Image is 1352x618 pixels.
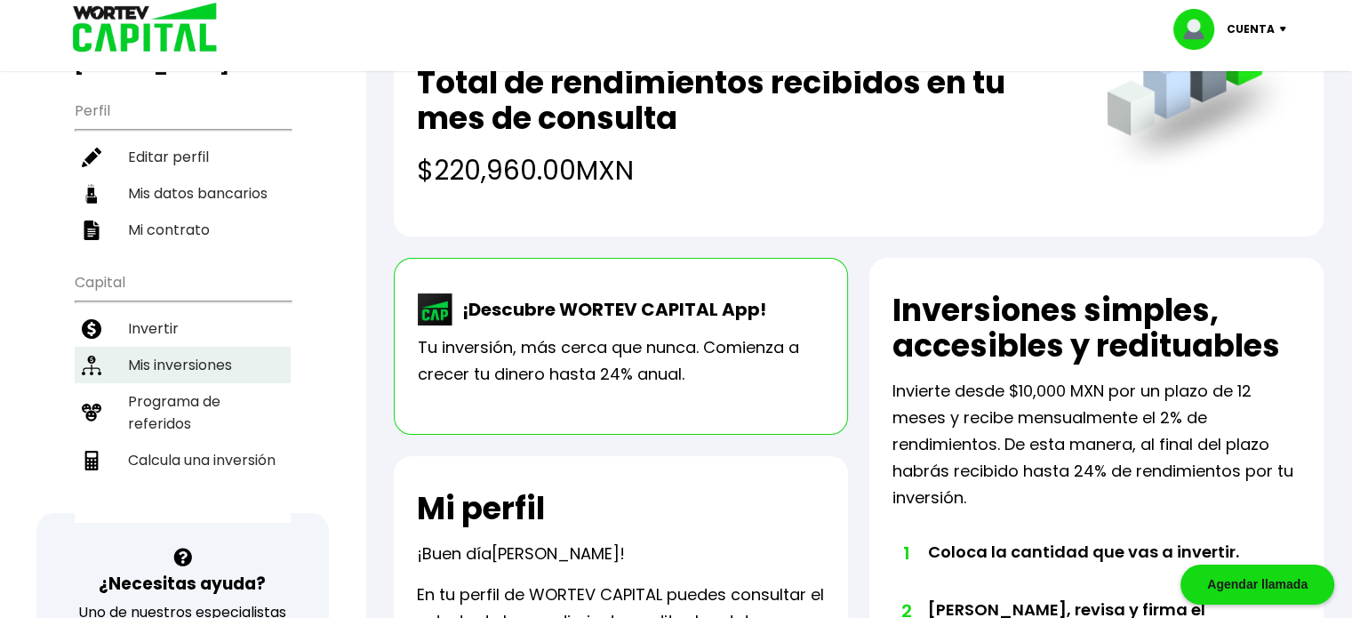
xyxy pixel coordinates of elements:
h3: ¿Necesitas ayuda? [99,571,266,597]
ul: Perfil [75,91,291,248]
h2: Total de rendimientos recibidos en tu mes de consulta [417,65,1071,136]
div: Agendar llamada [1180,565,1334,605]
p: Cuenta [1227,16,1275,43]
img: inversiones-icon.6695dc30.svg [82,356,101,375]
img: profile-image [1173,9,1227,50]
a: Editar perfil [75,139,291,175]
img: calculadora-icon.17d418c4.svg [82,451,101,470]
h4: $220,960.00 MXN [417,150,1071,190]
img: recomiendanos-icon.9b8e9327.svg [82,403,101,422]
p: Tu inversión, más cerca que nunca. Comienza a crecer tu dinero hasta 24% anual. [418,334,824,388]
p: ¡Descubre WORTEV CAPITAL App! [453,296,766,323]
img: invertir-icon.b3b967d7.svg [82,319,101,339]
h2: Inversiones simples, accesibles y redituables [892,293,1300,364]
a: Mis inversiones [75,347,291,383]
img: icon-down [1275,27,1299,32]
span: 1 [901,540,910,566]
img: contrato-icon.f2db500c.svg [82,221,101,240]
img: editar-icon.952d3147.svg [82,148,101,167]
h3: Buen día, [75,32,291,76]
a: Programa de referidos [75,383,291,442]
img: wortev-capital-app-icon [418,293,453,325]
p: Invierte desde $10,000 MXN por un plazo de 12 meses y recibe mensualmente el 2% de rendimientos. ... [892,378,1300,511]
p: ¡Buen día ! [417,541,625,567]
span: [PERSON_NAME] [492,542,620,565]
h2: Mi perfil [417,491,545,526]
img: datos-icon.10cf9172.svg [82,184,101,204]
a: Mis datos bancarios [75,175,291,212]
a: Calcula una inversión [75,442,291,478]
a: Invertir [75,310,291,347]
ul: Capital [75,262,291,523]
li: Coloca la cantidad que vas a invertir. [928,540,1260,598]
a: Mi contrato [75,212,291,248]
